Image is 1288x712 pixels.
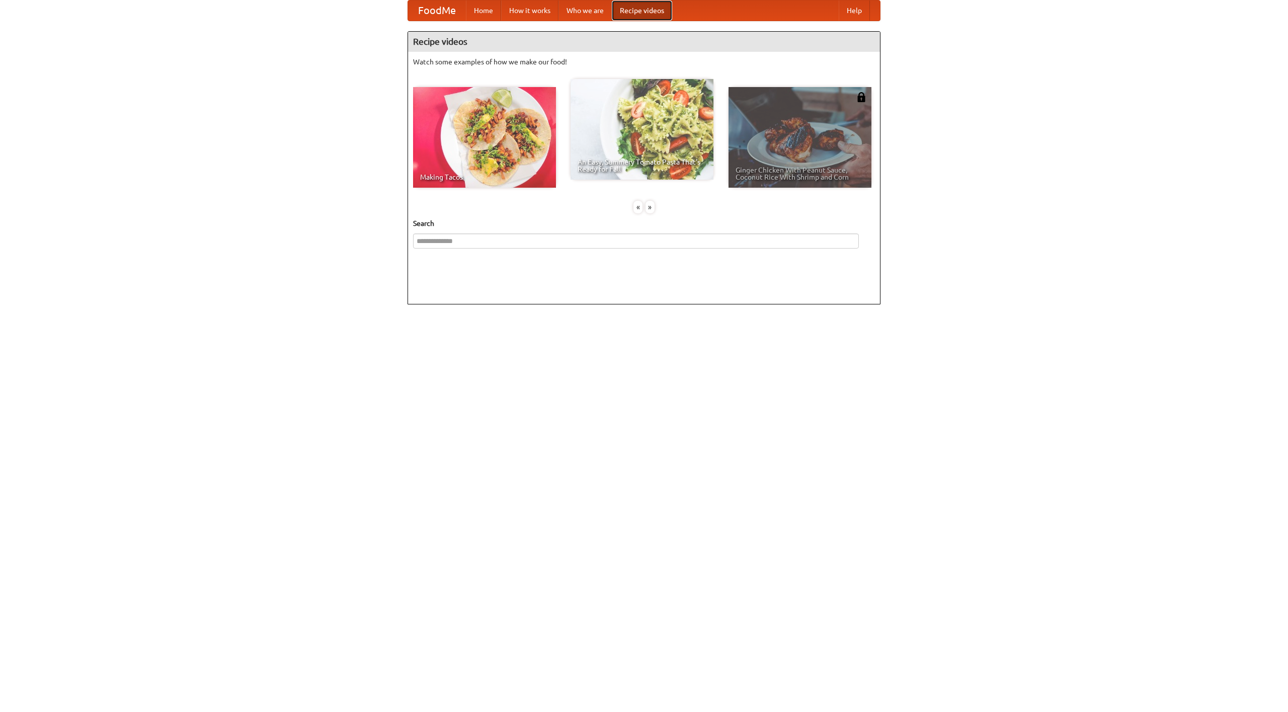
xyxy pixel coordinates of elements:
span: An Easy, Summery Tomato Pasta That's Ready for Fall [578,159,706,173]
a: Who we are [558,1,612,21]
a: How it works [501,1,558,21]
div: » [646,201,655,213]
p: Watch some examples of how we make our food! [413,57,875,67]
span: Making Tacos [420,174,549,181]
a: Home [466,1,501,21]
a: Recipe videos [612,1,672,21]
a: Help [839,1,870,21]
h4: Recipe videos [408,32,880,52]
img: 483408.png [856,92,866,102]
a: Making Tacos [413,87,556,188]
div: « [633,201,642,213]
h5: Search [413,218,875,228]
a: An Easy, Summery Tomato Pasta That's Ready for Fall [571,79,713,180]
a: FoodMe [408,1,466,21]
